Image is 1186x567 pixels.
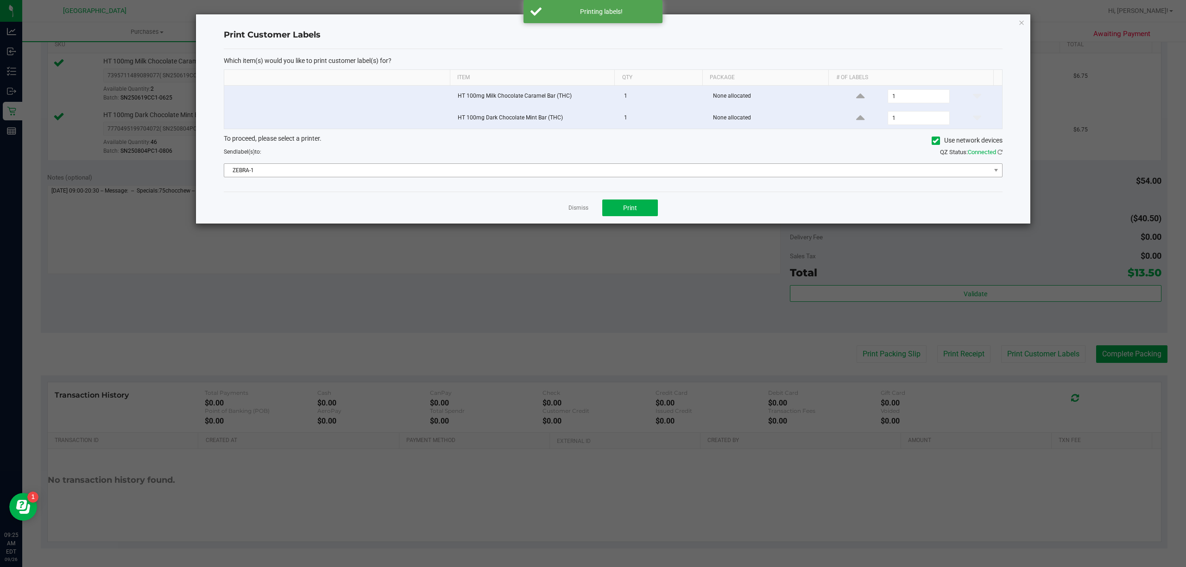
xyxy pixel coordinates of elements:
[932,136,1003,145] label: Use network devices
[828,70,993,86] th: # of labels
[224,29,1003,41] h4: Print Customer Labels
[452,86,619,107] td: HT 100mg Milk Chocolate Caramel Bar (THC)
[217,134,1009,148] div: To proceed, please select a printer.
[707,107,835,129] td: None allocated
[602,199,658,216] button: Print
[236,149,255,155] span: label(s)
[568,204,588,212] a: Dismiss
[9,493,37,521] iframe: Resource center
[707,86,835,107] td: None allocated
[618,86,707,107] td: 1
[940,149,1003,156] span: QZ Status:
[614,70,702,86] th: Qty
[623,204,637,212] span: Print
[450,70,615,86] th: Item
[547,7,656,16] div: Printing labels!
[702,70,829,86] th: Package
[968,149,996,156] span: Connected
[224,149,261,155] span: Send to:
[452,107,619,129] td: HT 100mg Dark Chocolate Mint Bar (THC)
[618,107,707,129] td: 1
[224,164,990,177] span: ZEBRA-1
[224,56,1003,65] p: Which item(s) would you like to print customer label(s) for?
[27,492,38,503] iframe: Resource center unread badge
